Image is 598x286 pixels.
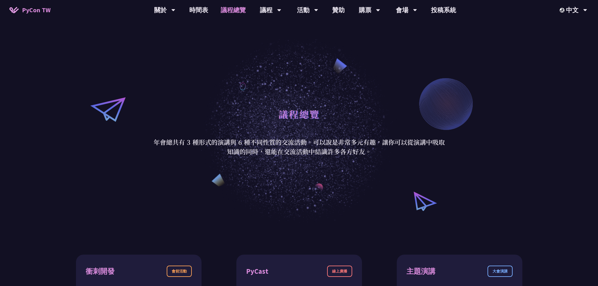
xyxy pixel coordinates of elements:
[246,266,268,277] div: PyCast
[153,138,445,156] p: 年會總共有 3 種形式的演講與 6 種不同性質的交流活動。可以說是非常多元有趣，讓你可以從演講中吸取知識的同時，還能在交流活動中結識許多各方好友。
[86,266,115,277] div: 衝刺開發
[488,266,513,277] div: 大會演講
[9,7,19,13] img: Home icon of PyCon TW 2025
[3,2,57,18] a: PyCon TW
[22,5,51,15] span: PyCon TW
[560,8,566,13] img: Locale Icon
[407,266,435,277] div: 主題演講
[167,266,192,277] div: 會前活動
[278,105,320,123] h1: 議程總覽
[327,266,352,277] div: 線上廣播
